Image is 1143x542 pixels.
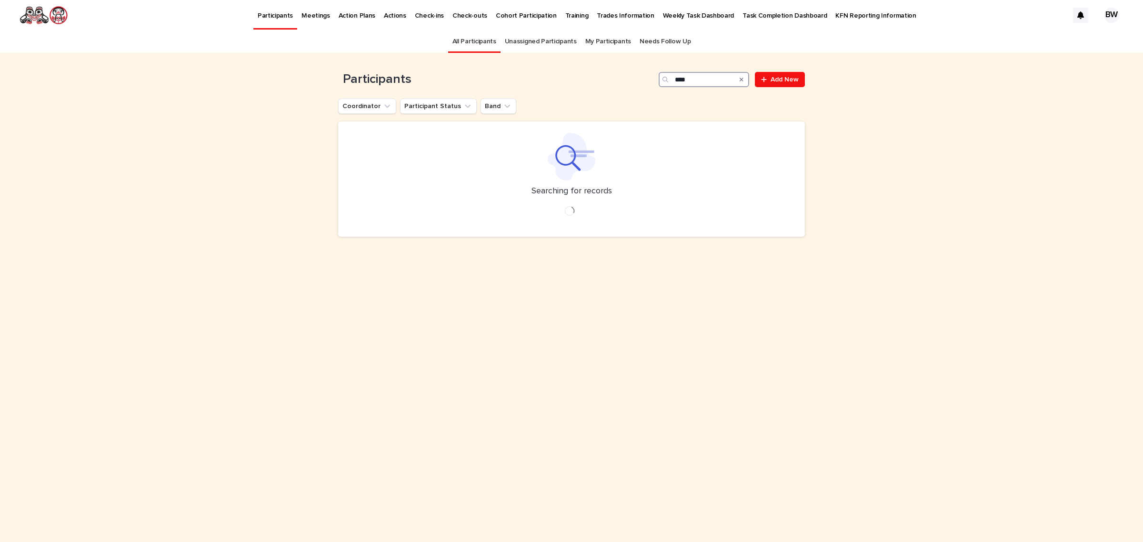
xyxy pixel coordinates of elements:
p: Searching for records [531,186,612,197]
a: My Participants [585,30,631,53]
h1: Participants [338,72,655,87]
a: Needs Follow Up [640,30,691,53]
img: rNyI97lYS1uoOg9yXW8k [19,6,68,25]
a: Add New [755,72,805,87]
span: Add New [771,76,799,83]
button: Coordinator [338,99,396,114]
a: Unassigned Participants [505,30,577,53]
input: Search [659,72,749,87]
a: All Participants [452,30,496,53]
div: BW [1104,8,1119,23]
button: Participant Status [400,99,477,114]
button: Band [481,99,516,114]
